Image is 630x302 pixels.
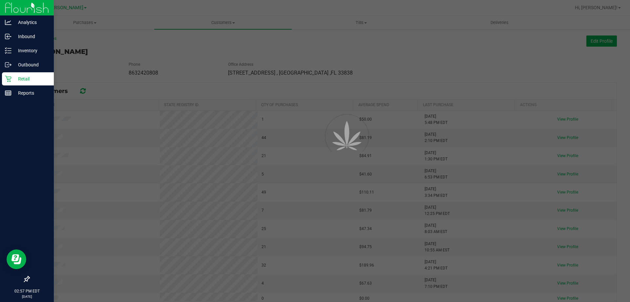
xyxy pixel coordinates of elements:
[5,90,11,96] inline-svg: Reports
[5,61,11,68] inline-svg: Outbound
[11,61,51,69] p: Outbound
[5,19,11,26] inline-svg: Analytics
[11,47,51,55] p: Inventory
[7,249,26,269] iframe: Resource center
[5,76,11,82] inline-svg: Retail
[5,47,11,54] inline-svg: Inventory
[11,33,51,40] p: Inbound
[11,89,51,97] p: Reports
[3,294,51,299] p: [DATE]
[5,33,11,40] inline-svg: Inbound
[11,75,51,83] p: Retail
[11,18,51,26] p: Analytics
[3,288,51,294] p: 02:57 PM EDT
